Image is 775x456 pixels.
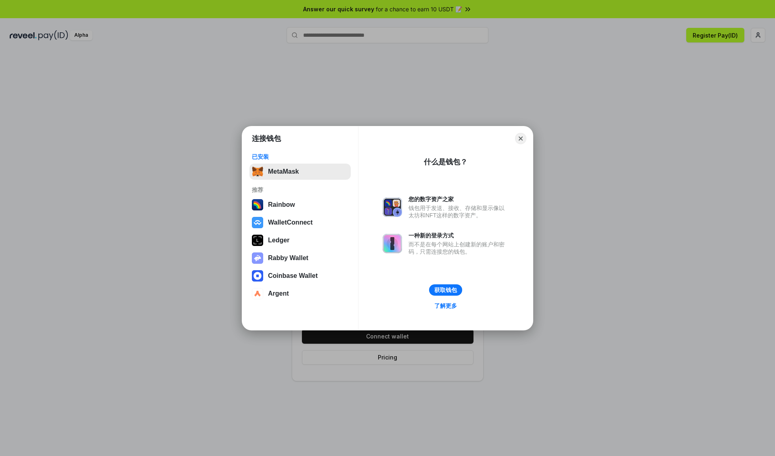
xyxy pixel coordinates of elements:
[252,199,263,210] img: svg+xml,%3Csvg%20width%3D%22120%22%20height%3D%22120%22%20viewBox%3D%220%200%20120%20120%22%20fil...
[434,286,457,294] div: 获取钱包
[252,153,348,160] div: 已安装
[383,234,402,253] img: svg+xml,%3Csvg%20xmlns%3D%22http%3A%2F%2Fwww.w3.org%2F2000%2Fsvg%22%20fill%3D%22none%22%20viewBox...
[429,300,462,311] a: 了解更多
[429,284,462,296] button: 获取钱包
[515,133,526,144] button: Close
[252,252,263,264] img: svg+xml,%3Csvg%20xmlns%3D%22http%3A%2F%2Fwww.w3.org%2F2000%2Fsvg%22%20fill%3D%22none%22%20viewBox...
[268,168,299,175] div: MetaMask
[268,219,313,226] div: WalletConnect
[268,237,289,244] div: Ledger
[249,164,351,180] button: MetaMask
[424,157,467,167] div: 什么是钱包？
[249,250,351,266] button: Rabby Wallet
[408,232,509,239] div: 一种新的登录方式
[252,166,263,177] img: svg+xml,%3Csvg%20fill%3D%22none%22%20height%3D%2233%22%20viewBox%3D%220%200%2035%2033%22%20width%...
[249,268,351,284] button: Coinbase Wallet
[249,197,351,213] button: Rainbow
[252,186,348,193] div: 推荐
[249,286,351,302] button: Argent
[408,195,509,203] div: 您的数字资产之家
[408,204,509,219] div: 钱包用于发送、接收、存储和显示像以太坊和NFT这样的数字资产。
[268,290,289,297] div: Argent
[408,241,509,255] div: 而不是在每个网站上创建新的账户和密码，只需连接您的钱包。
[252,288,263,299] img: svg+xml,%3Csvg%20width%3D%2228%22%20height%3D%2228%22%20viewBox%3D%220%200%2028%2028%22%20fill%3D...
[268,272,318,279] div: Coinbase Wallet
[383,198,402,217] img: svg+xml,%3Csvg%20xmlns%3D%22http%3A%2F%2Fwww.w3.org%2F2000%2Fsvg%22%20fill%3D%22none%22%20viewBox...
[249,232,351,248] button: Ledger
[268,201,295,208] div: Rainbow
[252,235,263,246] img: svg+xml,%3Csvg%20xmlns%3D%22http%3A%2F%2Fwww.w3.org%2F2000%2Fsvg%22%20width%3D%2228%22%20height%3...
[252,134,281,143] h1: 连接钱包
[249,214,351,231] button: WalletConnect
[434,302,457,309] div: 了解更多
[252,270,263,282] img: svg+xml,%3Csvg%20width%3D%2228%22%20height%3D%2228%22%20viewBox%3D%220%200%2028%2028%22%20fill%3D...
[268,254,308,262] div: Rabby Wallet
[252,217,263,228] img: svg+xml,%3Csvg%20width%3D%2228%22%20height%3D%2228%22%20viewBox%3D%220%200%2028%2028%22%20fill%3D...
